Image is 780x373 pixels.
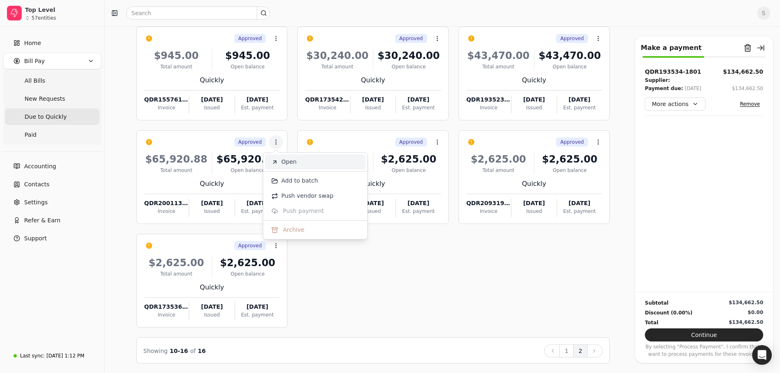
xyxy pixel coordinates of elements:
[305,152,369,167] div: $2,625.00
[3,53,101,69] button: Bill Pay
[466,199,511,208] div: QDR209319-3202
[144,167,208,174] div: Total amount
[641,43,701,53] div: Make a payment
[144,208,189,215] div: Invoice
[557,104,602,111] div: Est. payment
[238,242,262,249] span: Approved
[281,176,318,185] span: Add to batch
[752,345,772,365] div: Open Intercom Messenger
[235,208,280,215] div: Est. payment
[645,299,669,307] div: Subtotal
[757,7,770,20] button: S
[396,199,441,208] div: [DATE]
[748,309,763,316] div: $0.00
[560,35,584,42] span: Approved
[144,311,189,319] div: Invoice
[170,348,188,354] span: 10 - 16
[466,63,531,70] div: Total amount
[305,179,441,189] div: Quickly
[377,152,441,167] div: $2,625.00
[377,48,441,63] div: $30,240.00
[685,84,701,93] div: [DATE]
[189,104,234,111] div: Issued
[144,152,208,167] div: $65,920.88
[377,167,441,174] div: Open balance
[723,68,763,76] button: $134,662.50
[560,138,584,146] span: Approved
[144,104,189,111] div: Invoice
[538,152,602,167] div: $2,625.00
[350,95,396,104] div: [DATE]
[305,104,350,111] div: Invoice
[235,104,280,111] div: Est. payment
[511,208,556,215] div: Issued
[144,75,280,85] div: Quickly
[238,35,262,42] span: Approved
[557,208,602,215] div: Est. payment
[283,226,304,234] span: Archive
[126,7,270,20] input: Search
[573,344,588,357] button: 2
[5,90,99,107] a: New Requests
[645,84,683,93] div: Payment due:
[25,95,65,103] span: New Requests
[144,48,208,63] div: $945.00
[144,199,189,208] div: QDR200113-5435
[46,352,84,359] div: [DATE] 1:12 PM
[5,127,99,143] a: Paid
[144,95,189,104] div: QDR155761-7947
[25,6,97,14] div: Top Level
[305,63,369,70] div: Total amount
[645,68,701,76] div: QDR193534-1801
[396,95,441,104] div: [DATE]
[305,95,350,104] div: QDR173542-8221
[25,113,67,121] span: Due to Quickly
[350,208,396,215] div: Issued
[645,76,670,84] div: Supplier:
[305,48,369,63] div: $30,240.00
[144,255,208,270] div: $2,625.00
[559,344,574,357] button: 1
[511,199,556,208] div: [DATE]
[732,84,763,93] button: $134,662.50
[144,270,208,278] div: Total amount
[732,85,763,92] div: $134,662.50
[350,199,396,208] div: [DATE]
[645,319,658,327] div: Total
[466,152,531,167] div: $2,625.00
[189,199,234,208] div: [DATE]
[396,104,441,111] div: Est. payment
[396,208,441,215] div: Est. payment
[238,138,262,146] span: Approved
[215,48,280,63] div: $945.00
[3,176,101,192] a: Contacts
[3,230,101,246] button: Support
[235,199,280,208] div: [DATE]
[144,179,280,189] div: Quickly
[5,109,99,125] a: Due to Quickly
[24,180,50,189] span: Contacts
[645,343,763,358] p: By selecting "Process Payment", I confirm that I want to process payments for these invoices.
[511,104,556,111] div: Issued
[215,255,280,270] div: $2,625.00
[399,138,423,146] span: Approved
[24,198,47,207] span: Settings
[235,95,280,104] div: [DATE]
[281,192,333,200] span: Push vendor swap
[466,179,602,189] div: Quickly
[557,199,602,208] div: [DATE]
[305,75,441,85] div: Quickly
[737,99,763,109] button: Remove
[466,48,531,63] div: $43,470.00
[144,303,189,311] div: QDR173536-3117
[557,95,602,104] div: [DATE]
[3,348,101,363] a: Last sync:[DATE] 1:12 PM
[24,162,56,171] span: Accounting
[189,311,234,319] div: Issued
[466,208,511,215] div: Invoice
[466,95,511,104] div: QDR193523-8350
[198,348,206,354] span: 16
[143,348,167,354] span: Showing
